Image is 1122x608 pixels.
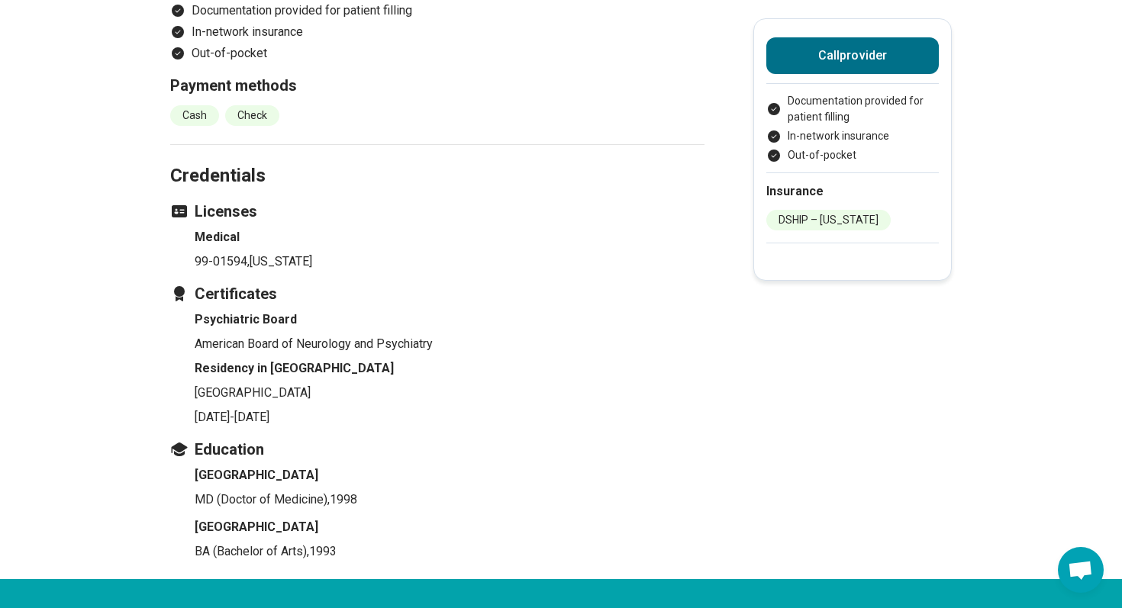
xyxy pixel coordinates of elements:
button: Callprovider [766,37,939,74]
h3: Payment methods [170,75,704,96]
h3: Licenses [170,201,704,222]
h2: Credentials [170,127,704,189]
h4: Residency in [GEOGRAPHIC_DATA] [195,359,704,378]
h4: Medical [195,228,704,246]
h4: [GEOGRAPHIC_DATA] [195,466,704,484]
p: American Board of Neurology and Psychiatry [195,335,704,353]
h4: [GEOGRAPHIC_DATA] [195,518,704,536]
li: Out-of-pocket [170,44,704,63]
span: , [US_STATE] [247,254,312,269]
li: In-network insurance [170,23,704,41]
h2: Insurance [766,182,939,201]
li: Documentation provided for patient filling [170,2,704,20]
p: [DATE]-[DATE] [195,408,704,426]
p: 99-01594 [195,253,704,271]
li: Cash [170,105,219,126]
h3: Certificates [170,283,704,304]
li: Check [225,105,279,126]
ul: Payment options [170,2,704,63]
p: [GEOGRAPHIC_DATA] [195,384,704,402]
li: Documentation provided for patient filling [766,93,939,125]
ul: Payment options [766,93,939,163]
li: DSHIP – [US_STATE] [766,210,891,230]
p: MD (Doctor of Medicine) , 1998 [195,491,704,509]
div: Open chat [1058,547,1104,593]
h3: Education [170,439,704,460]
h4: Psychiatric Board [195,310,704,329]
li: Out-of-pocket [766,147,939,163]
p: BA (Bachelor of Arts) , 1993 [195,542,704,561]
li: In-network insurance [766,128,939,144]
